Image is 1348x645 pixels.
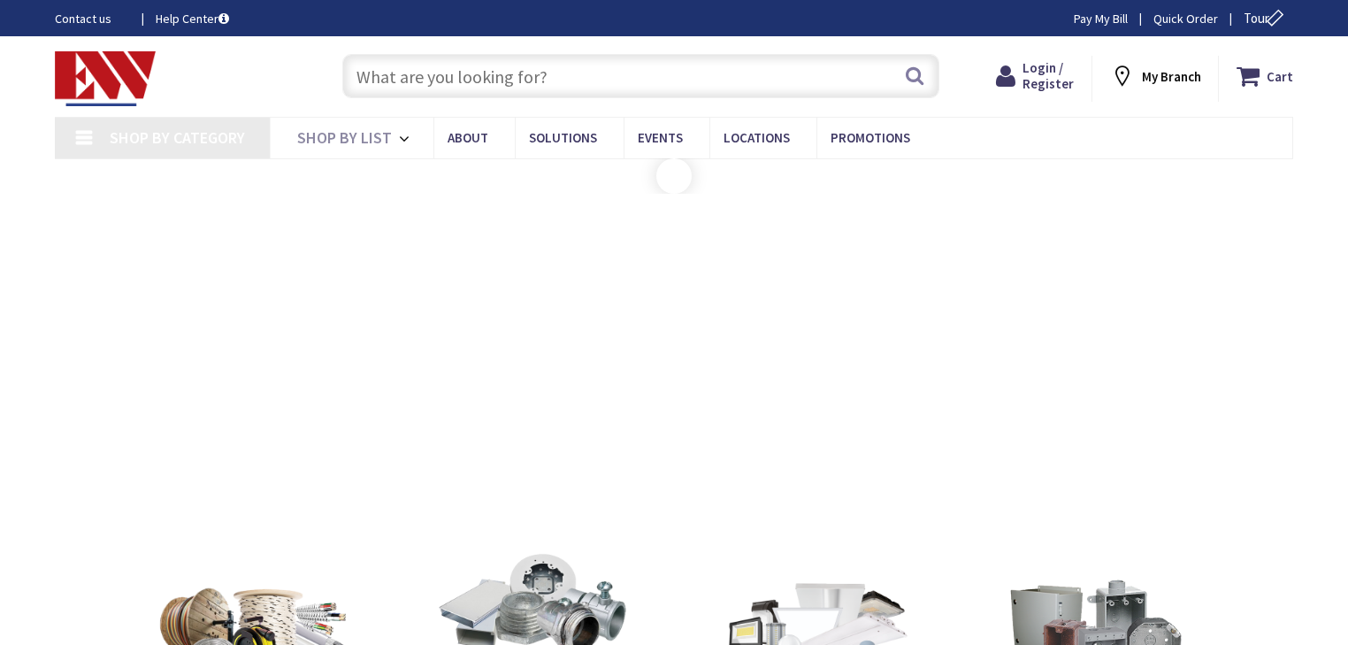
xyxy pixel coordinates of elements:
[996,60,1074,92] a: Login / Register
[1153,10,1218,27] a: Quick Order
[1244,10,1289,27] span: Tour
[1237,60,1293,92] a: Cart
[55,51,156,106] img: Electrical Wholesalers, Inc.
[529,129,597,146] span: Solutions
[110,127,245,148] span: Shop By Category
[55,10,127,27] a: Contact us
[1074,10,1128,27] a: Pay My Bill
[156,10,229,27] a: Help Center
[1142,68,1201,85] strong: My Branch
[1267,60,1293,92] strong: Cart
[1022,59,1074,92] span: Login / Register
[724,129,790,146] span: Locations
[448,129,488,146] span: About
[831,129,910,146] span: Promotions
[342,54,939,98] input: What are you looking for?
[297,127,392,148] span: Shop By List
[638,129,683,146] span: Events
[1110,60,1201,92] div: My Branch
